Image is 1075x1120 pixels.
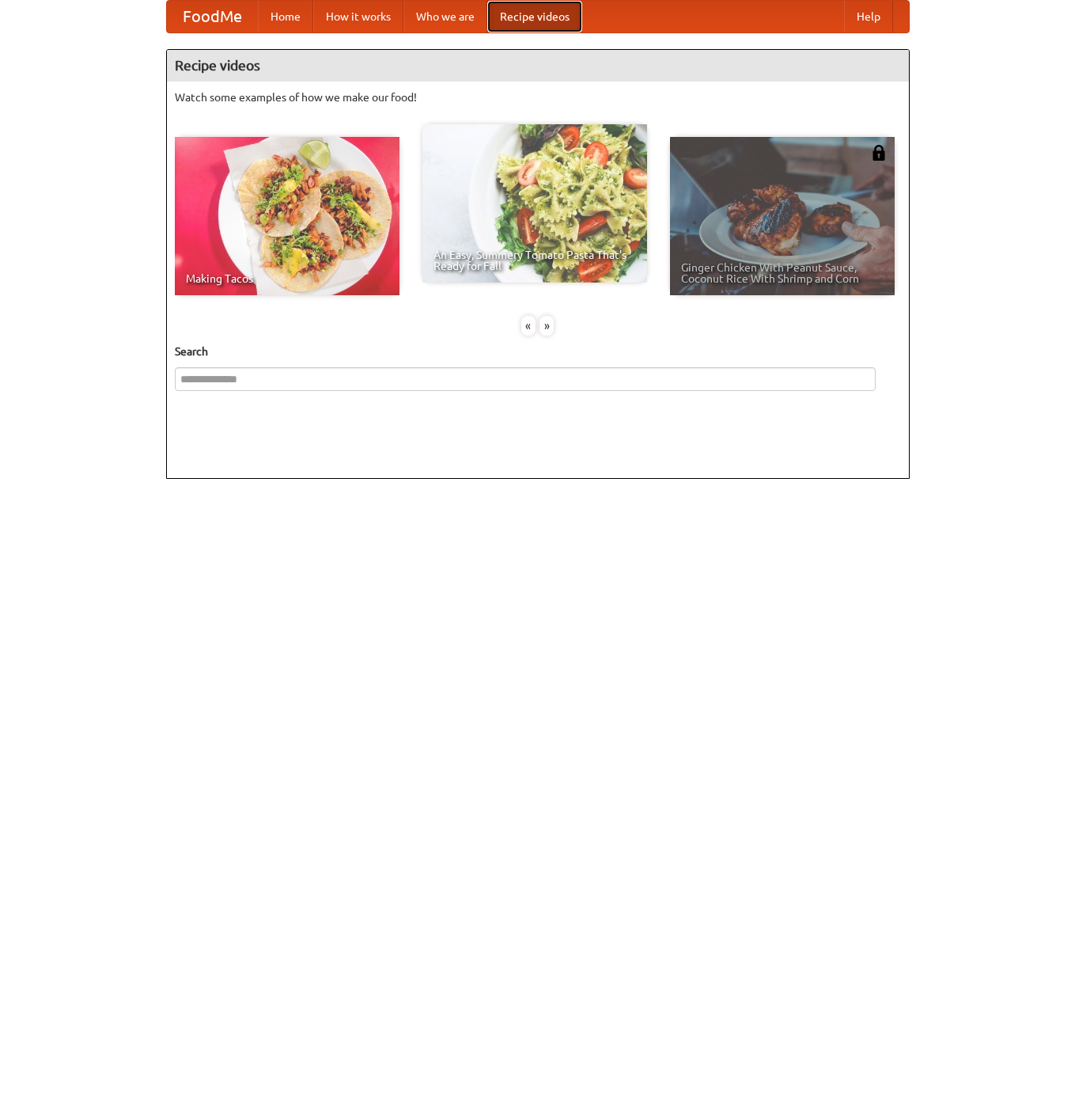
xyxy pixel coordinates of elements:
a: Recipe videos [487,1,582,32]
a: Home [258,1,313,32]
a: Who we are [403,1,487,32]
h5: Search [175,344,901,359]
p: Watch some examples of how we make our food! [175,89,901,105]
a: How it works [313,1,403,32]
div: « [521,316,536,336]
a: FoodMe [167,1,258,32]
span: Making Tacos [186,273,388,284]
img: 483408.png [871,145,887,161]
a: An Easy, Summery Tomato Pasta That's Ready for Fall [422,124,647,283]
div: » [539,316,554,336]
span: An Easy, Summery Tomato Pasta That's Ready for Fall [433,249,636,271]
a: Making Tacos [175,137,399,295]
h4: Recipe videos [167,50,909,82]
a: Help [844,1,893,32]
